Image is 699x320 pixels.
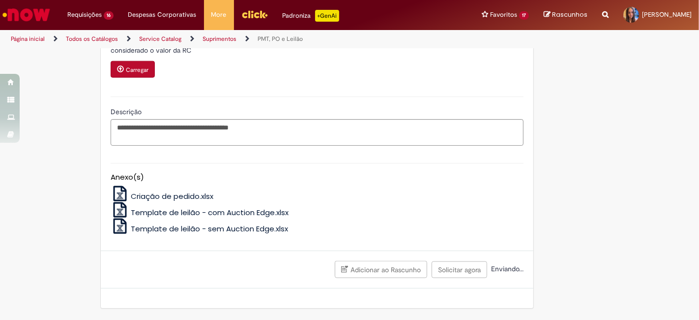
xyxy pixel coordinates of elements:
[66,35,118,43] a: Todos os Catálogos
[111,107,144,116] span: Descrição
[111,119,524,145] textarea: Descrição
[241,7,268,22] img: click_logo_yellow_360x200.png
[11,35,45,43] a: Página inicial
[203,35,236,43] a: Suprimentos
[283,10,339,22] div: Padroniza
[104,11,114,20] span: 16
[7,30,459,48] ul: Trilhas de página
[131,191,213,201] span: Criação de pedido.xlsx
[519,11,529,20] span: 17
[490,10,517,20] span: Favoritos
[131,207,289,218] span: Template de leilão - com Auction Edge.xlsx
[258,35,303,43] a: PMT, PO e Leilão
[544,10,587,20] a: Rascunhos
[111,191,214,201] a: Criação de pedido.xlsx
[128,10,197,20] span: Despesas Corporativas
[139,35,181,43] a: Service Catalog
[126,66,148,74] small: Carregar
[111,61,155,78] button: Carregar anexo de Anexar evidência de negociação que nos ajude a calcular o preço net para o pedi...
[111,207,289,218] a: Template de leilão - com Auction Edge.xlsx
[111,224,289,234] a: Template de leilão - sem Auction Edge.xlsx
[67,10,102,20] span: Requisições
[211,10,227,20] span: More
[315,10,339,22] p: +GenAi
[111,36,489,55] span: Anexar evidência de negociação que nos ajude a calcular o preço net para o pedido - caso não seja...
[131,224,288,234] span: Template de leilão - sem Auction Edge.xlsx
[1,5,52,25] img: ServiceNow
[642,10,692,19] span: [PERSON_NAME]
[111,173,524,182] h5: Anexo(s)
[552,10,587,19] span: Rascunhos
[489,264,524,273] span: Enviando...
